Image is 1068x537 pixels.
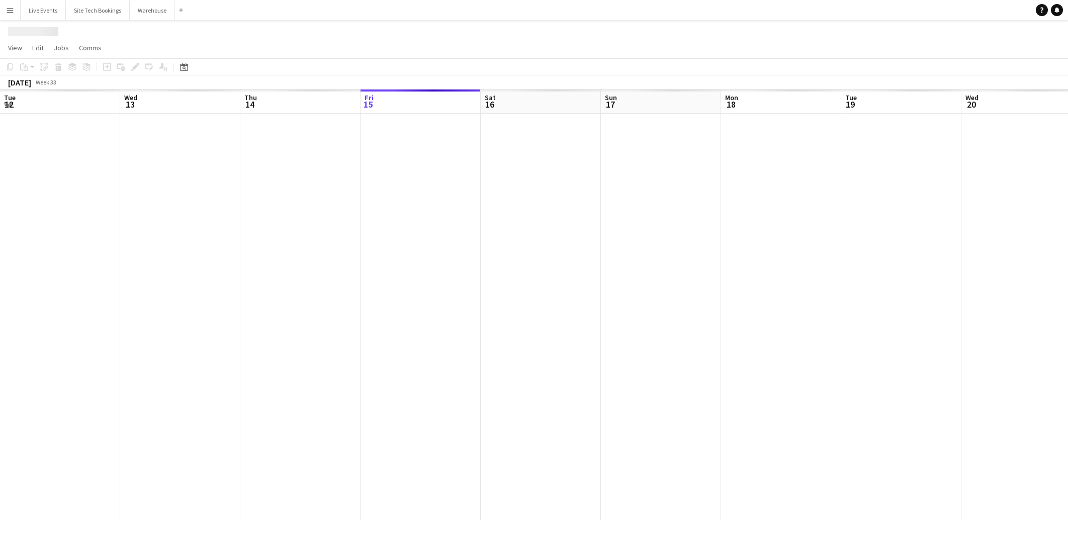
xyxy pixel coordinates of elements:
span: Edit [32,43,44,52]
button: Live Events [21,1,66,20]
span: Week 33 [33,78,58,86]
span: Sun [605,93,617,102]
a: Edit [28,41,48,54]
span: Wed [124,93,137,102]
button: Warehouse [130,1,175,20]
span: Sat [485,93,496,102]
span: Mon [725,93,738,102]
span: 14 [243,99,257,110]
button: Site Tech Bookings [66,1,130,20]
a: Comms [75,41,106,54]
span: Tue [845,93,857,102]
div: [DATE] [8,77,31,87]
span: 16 [483,99,496,110]
span: 18 [724,99,738,110]
span: 13 [123,99,137,110]
span: 12 [3,99,16,110]
span: 19 [844,99,857,110]
span: Tue [4,93,16,102]
span: 15 [363,99,374,110]
span: View [8,43,22,52]
a: View [4,41,26,54]
span: Fri [365,93,374,102]
span: Jobs [54,43,69,52]
span: 20 [964,99,978,110]
span: Thu [244,93,257,102]
a: Jobs [50,41,73,54]
span: Comms [79,43,102,52]
span: Wed [965,93,978,102]
span: 17 [603,99,617,110]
